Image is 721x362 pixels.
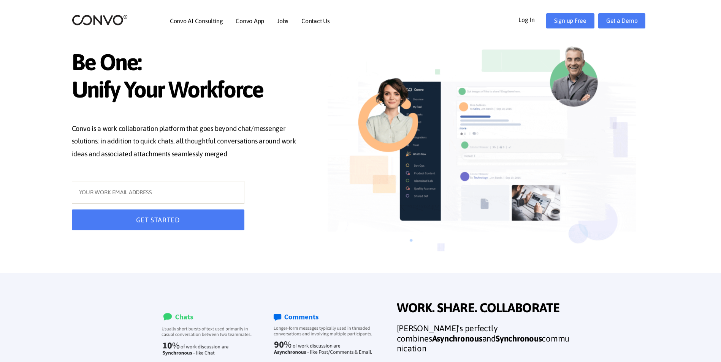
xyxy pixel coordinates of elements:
img: image_not_found [328,36,636,275]
input: YOUR WORK EMAIL ADDRESS [72,181,244,204]
a: Log In [518,13,546,25]
a: Contact Us [301,18,330,24]
span: WORK. SHARE. COLLABORATE [397,300,572,318]
img: logo_2.png [72,14,128,26]
a: Sign up Free [546,13,594,28]
strong: Synchronous [496,334,542,343]
p: Convo is a work collaboration platform that goes beyond chat/messenger solutions; in addition to ... [72,122,306,162]
a: Get a Demo [598,13,646,28]
a: Convo App [236,18,264,24]
strong: Asynchronous [432,334,482,343]
button: GET STARTED [72,209,244,230]
span: Unify Your Workforce [72,76,306,105]
a: Jobs [277,18,288,24]
a: Convo AI Consulting [170,18,223,24]
span: Be One: [72,49,306,78]
h3: [PERSON_NAME]'s perfectly combines and communication [397,323,572,359]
